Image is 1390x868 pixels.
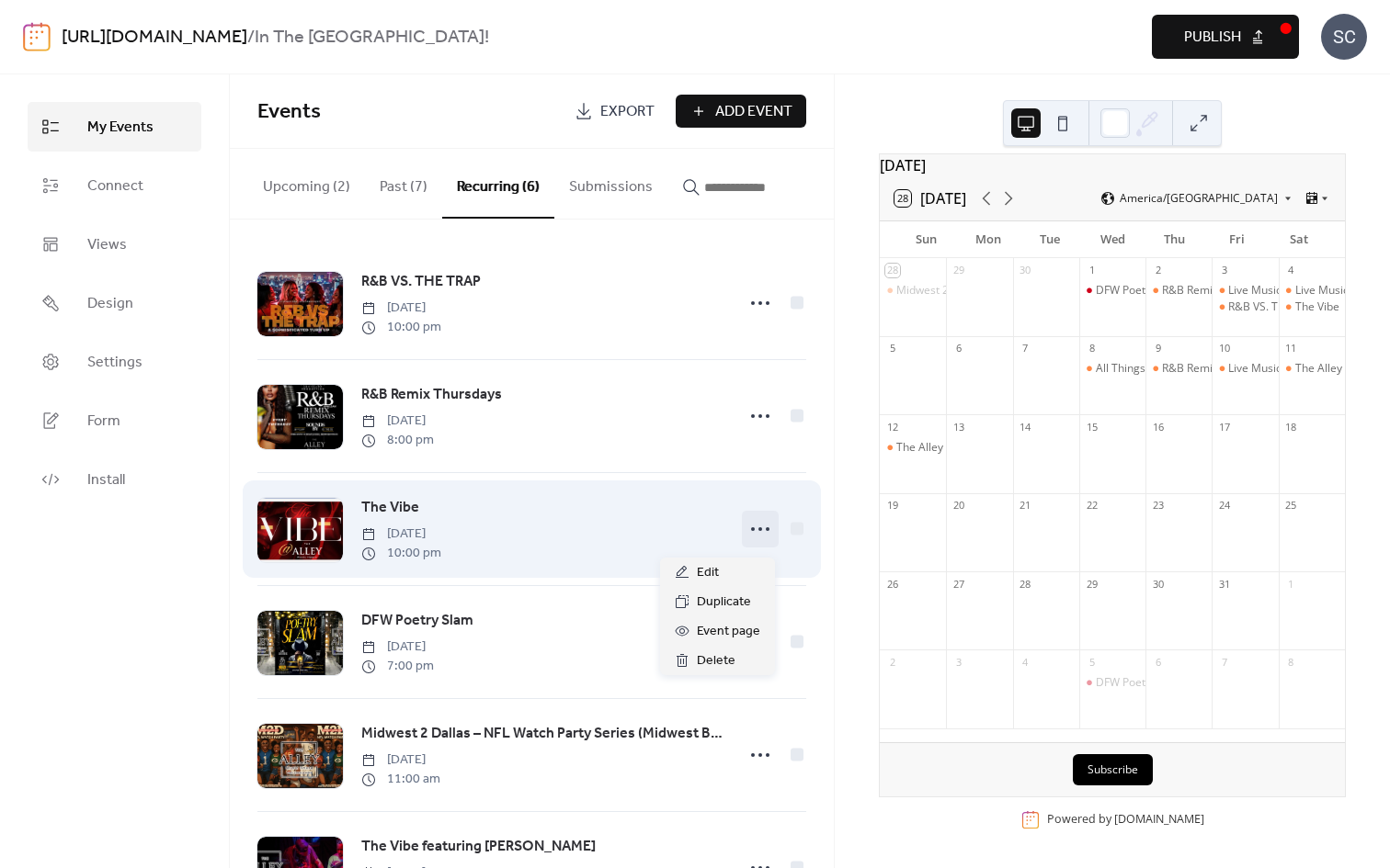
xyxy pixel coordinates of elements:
div: 30 [1019,264,1032,277]
span: 10:00 pm [361,318,441,337]
div: [DATE] [880,154,1345,176]
div: All Things Open Mic [1096,361,1197,377]
a: R&B VS. THE TRAP [361,270,481,294]
div: 29 [951,264,965,277]
div: 4 [1019,655,1032,669]
span: 10:00 pm [361,544,441,563]
div: 3 [1217,264,1231,277]
div: 10 [1217,342,1231,355]
a: Views [28,220,201,269]
span: DFW Poetry Slam [361,610,473,632]
div: Sat [1268,221,1330,258]
div: Thu [1144,221,1206,258]
div: 2 [1151,264,1165,277]
span: [DATE] [361,637,434,657]
div: Midwest 2 Dallas – NFL Watch Party Series (Midwest Bar) [880,283,946,299]
div: R&B Remix Thursdays [1162,283,1274,299]
div: Mon [957,221,1020,258]
div: 7 [1217,655,1231,669]
div: The Vibe [1279,299,1345,315]
div: 28 [1019,577,1032,591]
button: Submissions [554,149,667,217]
span: R&B Remix Thursdays [361,384,502,406]
div: The Alley Music House Concert Series presents Dej Loaf [896,440,1183,456]
div: 2 [885,655,899,669]
b: In The [GEOGRAPHIC_DATA]! [255,20,489,55]
div: R&B VS. THE TRAP [1228,299,1322,315]
span: Duplicate [697,592,751,614]
div: 8 [1284,655,1298,669]
div: 15 [1085,420,1099,434]
span: My Events [87,117,154,139]
div: 26 [885,577,899,591]
div: 5 [1085,655,1099,669]
a: Connect [28,161,201,210]
div: Live Music Performance by Don Diego & The Razz Band [1212,361,1278,377]
span: Design [87,293,133,315]
span: Views [87,234,127,256]
div: Live Music Performance by Smoke & The Playlist [1279,283,1345,299]
span: [DATE] [361,750,440,770]
div: 30 [1151,577,1165,591]
div: Live Music Performance by TMarsh [1212,283,1278,299]
div: All Things Open Mic [1079,361,1145,377]
span: [DATE] [361,524,441,544]
div: 6 [951,342,965,355]
span: Event page [697,621,760,643]
button: Past (7) [365,149,442,217]
span: [DATE] [361,411,434,431]
div: 17 [1217,420,1231,434]
span: Delete [697,650,735,672]
div: 1 [1284,577,1298,591]
span: Export [600,101,655,123]
div: 24 [1217,499,1231,513]
span: Midwest 2 Dallas – NFL Watch Party Series (Midwest Bar) [361,723,723,745]
div: 14 [1019,420,1032,434]
div: 22 [1085,499,1099,513]
span: 11:00 am [361,770,440,789]
a: Settings [28,337,201,387]
div: 11 [1284,342,1298,355]
span: Form [87,411,120,433]
div: Tue [1020,221,1082,258]
span: Publish [1184,27,1241,49]
a: [URL][DOMAIN_NAME] [62,20,247,55]
a: The Vibe featuring [PERSON_NAME] [361,835,596,859]
span: R&B VS. THE TRAP [361,271,481,293]
div: 21 [1019,499,1032,513]
span: Add Event [715,101,792,123]
a: R&B Remix Thursdays [361,383,502,407]
a: Export [561,95,668,128]
a: DFW Poetry Slam [361,609,473,633]
div: 31 [1217,577,1231,591]
a: My Events [28,102,201,152]
div: 3 [951,655,965,669]
b: / [247,20,255,55]
div: DFW Poetry Slam [1096,675,1184,691]
div: DFW Poetry Slam [1096,283,1184,299]
div: 13 [951,420,965,434]
div: 20 [951,499,965,513]
span: Settings [87,352,142,374]
div: R&B VS. THE TRAP [1212,299,1278,315]
div: 9 [1151,342,1165,355]
div: The Vibe [1295,299,1339,315]
div: Wed [1081,221,1144,258]
div: 27 [951,577,965,591]
button: Add Event [676,95,806,128]
button: Recurring (6) [442,149,554,219]
a: Install [28,455,201,504]
div: DFW Poetry Slam [1079,675,1145,691]
span: Events [257,92,321,132]
button: 28[DATE] [888,186,973,211]
a: The Vibe [361,496,419,520]
a: Midwest 2 Dallas – NFL Watch Party Series (Midwest Bar) [361,722,723,746]
div: R&B Remix Thursdays [1162,361,1274,377]
div: 16 [1151,420,1165,434]
div: 19 [885,499,899,513]
a: Design [28,278,201,328]
span: Connect [87,175,143,197]
div: R&B Remix Thursdays [1145,361,1212,377]
div: 12 [885,420,899,434]
div: 4 [1284,264,1298,277]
